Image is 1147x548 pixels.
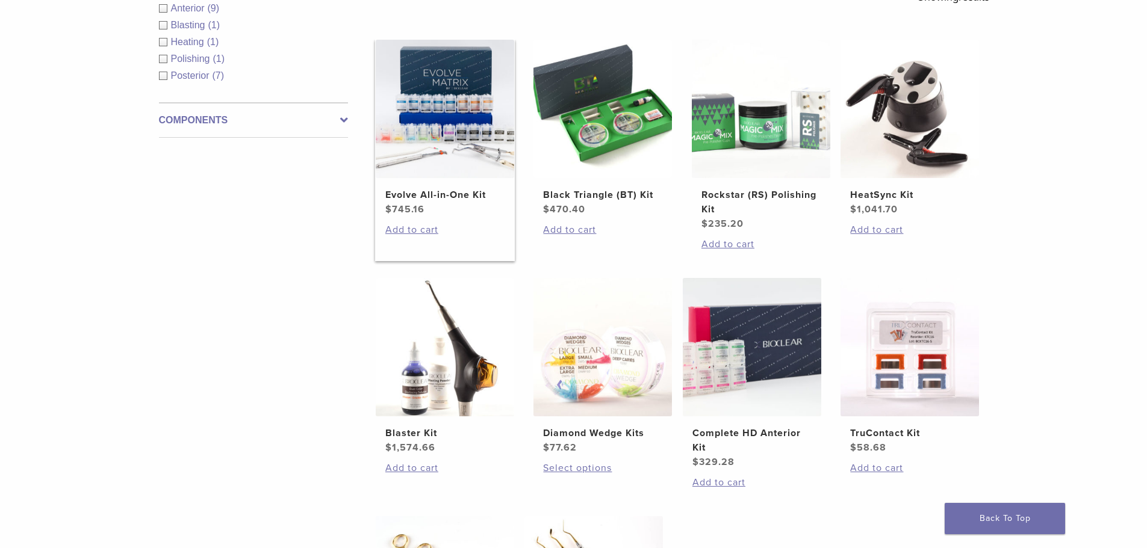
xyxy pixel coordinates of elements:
a: Add to cart: “Black Triangle (BT) Kit” [543,223,662,237]
span: (1) [208,20,220,30]
a: Add to cart: “Complete HD Anterior Kit” [692,475,812,490]
a: Black Triangle (BT) KitBlack Triangle (BT) Kit $470.40 [533,40,673,217]
h2: HeatSync Kit [850,188,969,202]
span: Polishing [171,54,213,64]
span: $ [701,218,708,230]
span: $ [543,203,550,215]
a: Rockstar (RS) Polishing KitRockstar (RS) Polishing Kit $235.20 [691,40,831,231]
bdi: 470.40 [543,203,585,215]
span: (7) [213,70,225,81]
bdi: 329.28 [692,456,735,468]
a: Add to cart: “Rockstar (RS) Polishing Kit” [701,237,821,251]
a: Back To Top [945,503,1065,534]
bdi: 58.68 [850,442,886,454]
a: Add to cart: “HeatSync Kit” [850,223,969,237]
span: $ [543,442,550,454]
img: TruContact Kit [841,278,979,416]
bdi: 77.62 [543,442,577,454]
a: Diamond Wedge KitsDiamond Wedge Kits $77.62 [533,278,673,455]
h2: Blaster Kit [385,426,505,440]
span: $ [385,442,392,454]
h2: TruContact Kit [850,426,969,440]
span: Posterior [171,70,213,81]
h2: Diamond Wedge Kits [543,426,662,440]
bdi: 745.16 [385,203,424,215]
span: (1) [213,54,225,64]
span: Anterior [171,3,208,13]
img: Diamond Wedge Kits [533,278,672,416]
img: Complete HD Anterior Kit [683,278,821,416]
img: Evolve All-in-One Kit [376,40,514,178]
span: $ [385,203,392,215]
a: Select options for “Diamond Wedge Kits” [543,461,662,475]
span: Blasting [171,20,208,30]
h2: Black Triangle (BT) Kit [543,188,662,202]
a: HeatSync KitHeatSync Kit $1,041.70 [840,40,980,217]
h2: Rockstar (RS) Polishing Kit [701,188,821,217]
h2: Evolve All-in-One Kit [385,188,505,202]
a: Add to cart: “Evolve All-in-One Kit” [385,223,505,237]
span: (9) [208,3,220,13]
a: Add to cart: “Blaster Kit” [385,461,505,475]
span: $ [692,456,699,468]
a: TruContact KitTruContact Kit $58.68 [840,278,980,455]
img: Black Triangle (BT) Kit [533,40,672,178]
a: Evolve All-in-One KitEvolve All-in-One Kit $745.16 [375,40,515,217]
bdi: 1,041.70 [850,203,898,215]
bdi: 235.20 [701,218,744,230]
span: $ [850,442,857,454]
img: HeatSync Kit [841,40,979,178]
img: Blaster Kit [376,278,514,416]
label: Components [159,113,348,128]
a: Add to cart: “TruContact Kit” [850,461,969,475]
span: (1) [207,37,219,47]
bdi: 1,574.66 [385,442,435,454]
h2: Complete HD Anterior Kit [692,426,812,455]
a: Complete HD Anterior KitComplete HD Anterior Kit $329.28 [682,278,822,469]
span: Heating [171,37,207,47]
a: Blaster KitBlaster Kit $1,574.66 [375,278,515,455]
img: Rockstar (RS) Polishing Kit [692,40,830,178]
span: $ [850,203,857,215]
